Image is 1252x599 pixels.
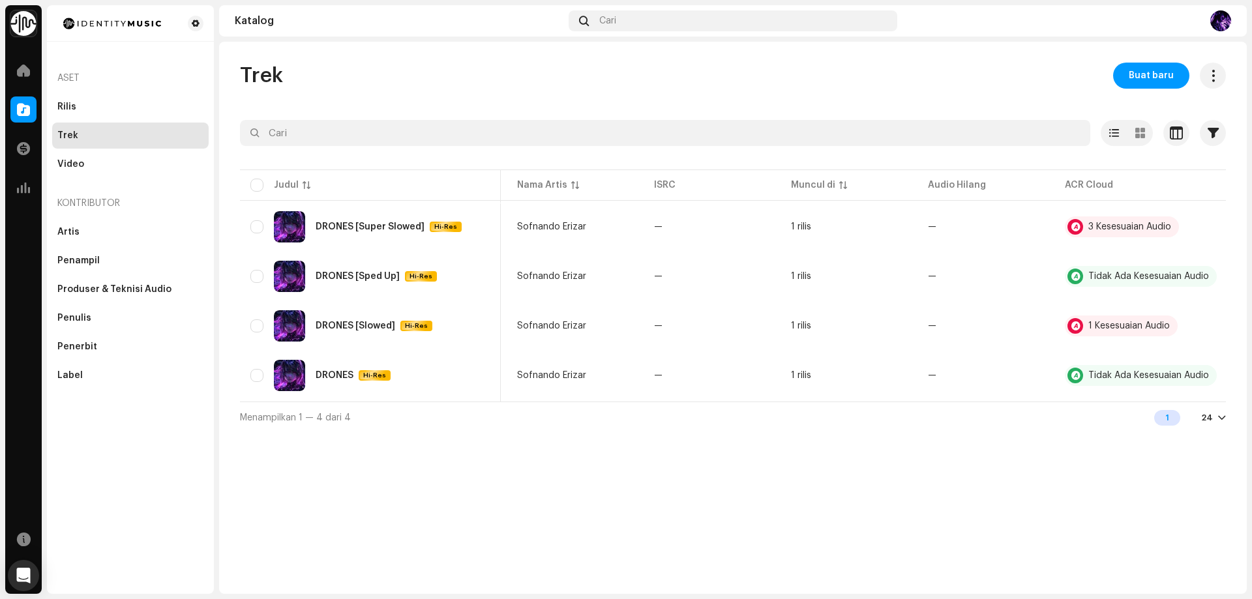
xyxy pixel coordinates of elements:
[274,310,305,342] img: bec559dd-97fe-433f-81ec-1ec7427a7a34
[1154,410,1180,426] div: 1
[791,272,811,281] div: 1 rilis
[57,227,80,237] div: Artis
[791,371,907,380] span: 1 rilis
[57,313,91,323] div: Penulis
[402,321,431,330] span: Hi-Res
[928,321,1044,330] re-a-table-badge: —
[360,371,389,380] span: Hi-Res
[1210,10,1231,31] img: 447d8518-ca6d-4be0-9ef6-736020de5490
[52,248,209,274] re-m-nav-item: Penampil
[599,16,616,26] span: Cari
[52,123,209,149] re-m-nav-item: Trek
[57,370,83,381] div: Label
[1088,222,1171,231] div: 3 Kesesuaian Audio
[57,284,171,295] div: Produser & Teknisi Audio
[1088,321,1170,330] div: 1 Kesesuaian Audio
[52,188,209,219] re-a-nav-header: Kontributor
[928,272,1044,281] re-a-table-badge: —
[57,159,84,169] div: Video
[1088,371,1209,380] div: Tidak Ada Kesesuaian Audio
[57,342,97,352] div: Penerbit
[517,272,633,281] span: Sofnando Erizar
[654,371,663,380] div: —
[791,272,907,281] span: 1 rilis
[57,130,78,141] div: Trek
[52,305,209,331] re-m-nav-item: Penulis
[274,211,305,242] img: bec559dd-97fe-433f-81ec-1ec7427a7a34
[791,179,835,192] div: Muncul di
[791,222,811,231] div: 1 rilis
[57,16,167,31] img: 185c913a-8839-411b-a7b9-bf647bcb215e
[57,256,100,266] div: Penampil
[1129,63,1174,89] span: Buat baru
[8,560,39,591] div: Open Intercom Messenger
[316,321,395,330] div: DRONES [Slowed]
[316,222,425,231] div: DRONES [Super Slowed]
[517,222,586,231] div: Sofnando Erizar
[654,321,663,330] div: —
[517,272,586,281] div: Sofnando Erizar
[52,151,209,177] re-m-nav-item: Video
[517,222,633,231] span: Sofnando Erizar
[235,16,563,26] div: Katalog
[517,371,633,380] span: Sofnando Erizar
[431,222,460,231] span: Hi-Res
[316,371,353,380] div: DRONES
[52,219,209,245] re-m-nav-item: Artis
[654,272,663,281] div: —
[240,120,1090,146] input: Cari
[240,413,351,422] span: Menampilkan 1 — 4 dari 4
[52,94,209,120] re-m-nav-item: Rilis
[1088,272,1209,281] div: Tidak Ada Kesesuaian Audio
[274,261,305,292] img: bec559dd-97fe-433f-81ec-1ec7427a7a34
[1113,63,1189,89] button: Buat baru
[791,222,907,231] span: 1 rilis
[52,276,209,302] re-m-nav-item: Produser & Teknisi Audio
[52,334,209,360] re-m-nav-item: Penerbit
[791,321,811,330] div: 1 rilis
[654,222,663,231] div: —
[1201,413,1213,423] div: 24
[928,222,1044,231] re-a-table-badge: —
[274,179,299,192] div: Judul
[240,63,283,89] span: Trek
[517,321,633,330] span: Sofnando Erizar
[52,362,209,388] re-m-nav-item: Label
[517,371,586,380] div: Sofnando Erizar
[517,179,567,192] div: Nama Artis
[274,360,305,391] img: bec559dd-97fe-433f-81ec-1ec7427a7a34
[517,321,586,330] div: Sofnando Erizar
[52,63,209,94] re-a-nav-header: Aset
[10,10,37,37] img: 0f74c21f-6d1c-4dbc-9196-dbddad53419e
[316,272,400,281] div: DRONES [Sped Up]
[791,321,907,330] span: 1 rilis
[791,371,811,380] div: 1 rilis
[928,371,1044,380] re-a-table-badge: —
[406,272,436,281] span: Hi-Res
[57,102,76,112] div: Rilis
